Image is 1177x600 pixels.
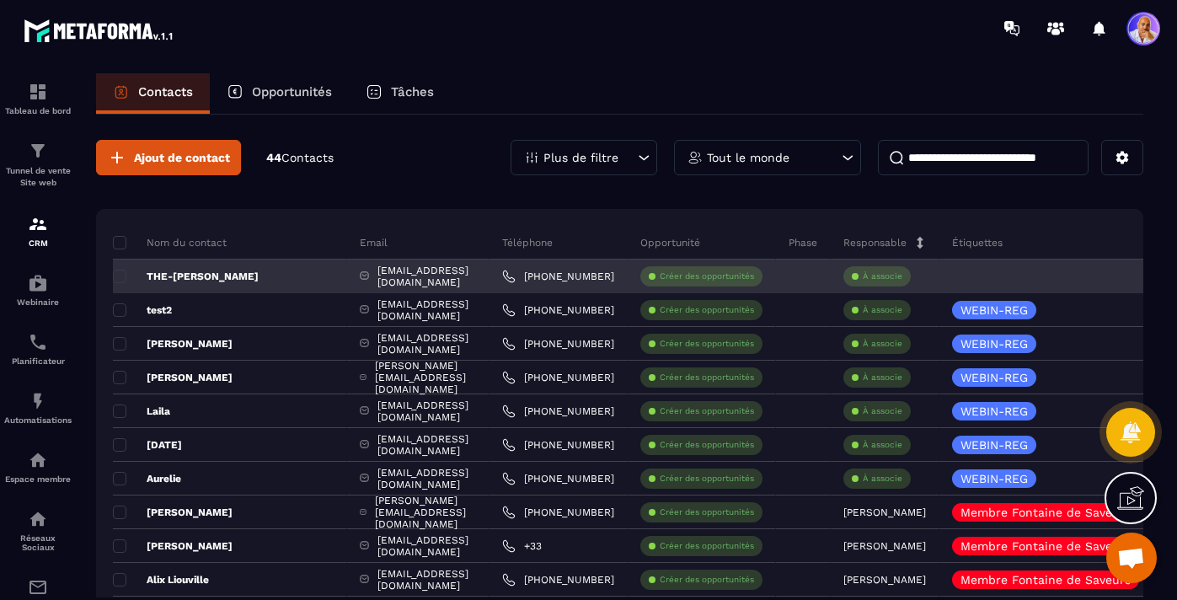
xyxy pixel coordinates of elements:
p: test2 [113,303,172,317]
img: automations [28,450,48,470]
a: [PHONE_NUMBER] [502,472,614,485]
img: logo [24,15,175,46]
p: Opportunité [640,236,700,249]
p: CRM [4,238,72,248]
p: À associe [863,473,902,485]
img: formation [28,214,48,234]
p: WEBIN-REG [960,372,1028,383]
a: automationsautomationsWebinaire [4,260,72,319]
p: Alix Liouville [113,573,209,587]
a: [PHONE_NUMBER] [502,506,614,519]
p: À associe [863,304,902,316]
p: [PERSON_NAME] [843,506,926,518]
p: Créer des opportunités [660,372,754,383]
p: Webinaire [4,297,72,307]
p: À associe [863,439,902,451]
p: Tableau de bord [4,106,72,115]
p: WEBIN-REG [960,304,1028,316]
a: [PHONE_NUMBER] [502,270,614,283]
p: Phase [789,236,817,249]
p: Membre Fontaine de Saveurs [960,540,1131,552]
a: +33 [502,539,542,553]
a: automationsautomationsEspace membre [4,437,72,496]
p: Créer des opportunités [660,506,754,518]
p: [PERSON_NAME] [113,337,233,351]
img: automations [28,391,48,411]
p: Étiquettes [952,236,1003,249]
p: À associe [863,372,902,383]
a: formationformationCRM [4,201,72,260]
p: WEBIN-REG [960,473,1028,485]
p: [PERSON_NAME] [113,371,233,384]
p: Contacts [138,84,193,99]
p: 44 [266,150,334,166]
p: Membre Fontaine de Saveurs [960,506,1131,518]
a: Contacts [96,73,210,114]
p: Téléphone [502,236,553,249]
p: Planificateur [4,356,72,366]
img: scheduler [28,332,48,352]
p: À associe [863,405,902,417]
p: Laila [113,404,170,418]
p: Aurelie [113,472,181,485]
p: [DATE] [113,438,182,452]
a: social-networksocial-networkRéseaux Sociaux [4,496,72,565]
p: Responsable [843,236,907,249]
p: [PERSON_NAME] [843,574,926,586]
p: Réseaux Sociaux [4,533,72,552]
p: Créer des opportunités [660,271,754,282]
a: [PHONE_NUMBER] [502,438,614,452]
p: Nom du contact [113,236,227,249]
p: [PERSON_NAME] [113,506,233,519]
p: Membre Fontaine de Saveurs [960,574,1131,586]
p: [PERSON_NAME] [113,539,233,553]
p: Tout le monde [707,152,789,163]
div: Ouvrir le chat [1106,533,1157,583]
a: Tâches [349,73,451,114]
img: automations [28,273,48,293]
p: Opportunités [252,84,332,99]
p: Automatisations [4,415,72,425]
p: Créer des opportunités [660,405,754,417]
p: Tâches [391,84,434,99]
p: Créer des opportunités [660,304,754,316]
p: Plus de filtre [543,152,618,163]
p: WEBIN-REG [960,439,1028,451]
p: Créer des opportunités [660,439,754,451]
a: formationformationTableau de bord [4,69,72,128]
p: WEBIN-REG [960,338,1028,350]
a: automationsautomationsAutomatisations [4,378,72,437]
p: Créer des opportunités [660,574,754,586]
span: Ajout de contact [134,149,230,166]
a: formationformationTunnel de vente Site web [4,128,72,201]
a: schedulerschedulerPlanificateur [4,319,72,378]
p: WEBIN-REG [960,405,1028,417]
p: Email [360,236,388,249]
img: formation [28,141,48,161]
p: À associe [863,271,902,282]
p: Créer des opportunités [660,338,754,350]
p: THE-[PERSON_NAME] [113,270,259,283]
p: Créer des opportunités [660,540,754,552]
a: [PHONE_NUMBER] [502,404,614,418]
a: [PHONE_NUMBER] [502,573,614,587]
img: email [28,577,48,597]
p: [PERSON_NAME] [843,540,926,552]
img: formation [28,82,48,102]
p: Espace membre [4,474,72,484]
span: Contacts [281,151,334,164]
p: À associe [863,338,902,350]
p: Créer des opportunités [660,473,754,485]
a: [PHONE_NUMBER] [502,371,614,384]
a: [PHONE_NUMBER] [502,303,614,317]
button: Ajout de contact [96,140,241,175]
a: [PHONE_NUMBER] [502,337,614,351]
img: social-network [28,509,48,529]
a: Opportunités [210,73,349,114]
p: Tunnel de vente Site web [4,165,72,189]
